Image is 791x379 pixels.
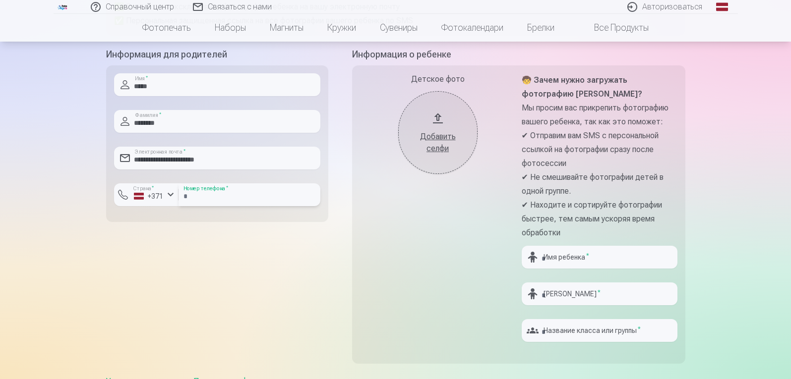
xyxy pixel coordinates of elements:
[522,172,664,196] font: ✔ Не смешивайте фотографии детей в одной группе.
[594,22,649,33] font: Все продукты
[130,14,203,42] a: Фотопечать
[527,22,554,33] font: Брелки
[270,22,304,33] font: Магниты
[58,4,68,10] img: /fa1
[441,22,503,33] font: Фотокалендари
[420,132,456,153] font: Добавить селфи
[142,22,191,33] font: Фотопечать
[642,2,702,11] font: Авторизоваться
[203,14,258,42] a: Наборы
[327,22,356,33] font: Кружки
[368,14,429,42] a: Сувениры
[133,185,151,191] font: Страна
[522,75,642,99] font: 🧒 Зачем нужно загружать фотографию [PERSON_NAME]?
[380,22,418,33] font: Сувениры
[315,14,368,42] a: Кружки
[352,49,451,59] font: Информация о ребенке
[114,183,179,206] button: Страна*+371
[106,49,227,59] font: Информация для родителей
[522,103,669,126] font: Мы просим вас прикрепить фотографию вашего ребенка, так как это поможет:
[522,200,662,237] font: ✔ Находите и сортируйте фотографии быстрее, тем самым ускоряя время обработки
[398,91,478,174] button: Добавить селфи
[215,22,246,33] font: Наборы
[106,2,174,11] font: Справочный центр
[429,14,515,42] a: Фотокалендари
[208,2,272,11] font: Связаться с нами
[258,14,315,42] a: Магниты
[515,14,566,42] a: Брелки
[566,14,661,42] a: Все продукты
[148,192,163,200] font: +371
[522,131,659,168] font: ✔ Отправим вам SMS с персональной ссылкой на фотографии сразу после фотосессии
[411,74,465,84] font: Детское фото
